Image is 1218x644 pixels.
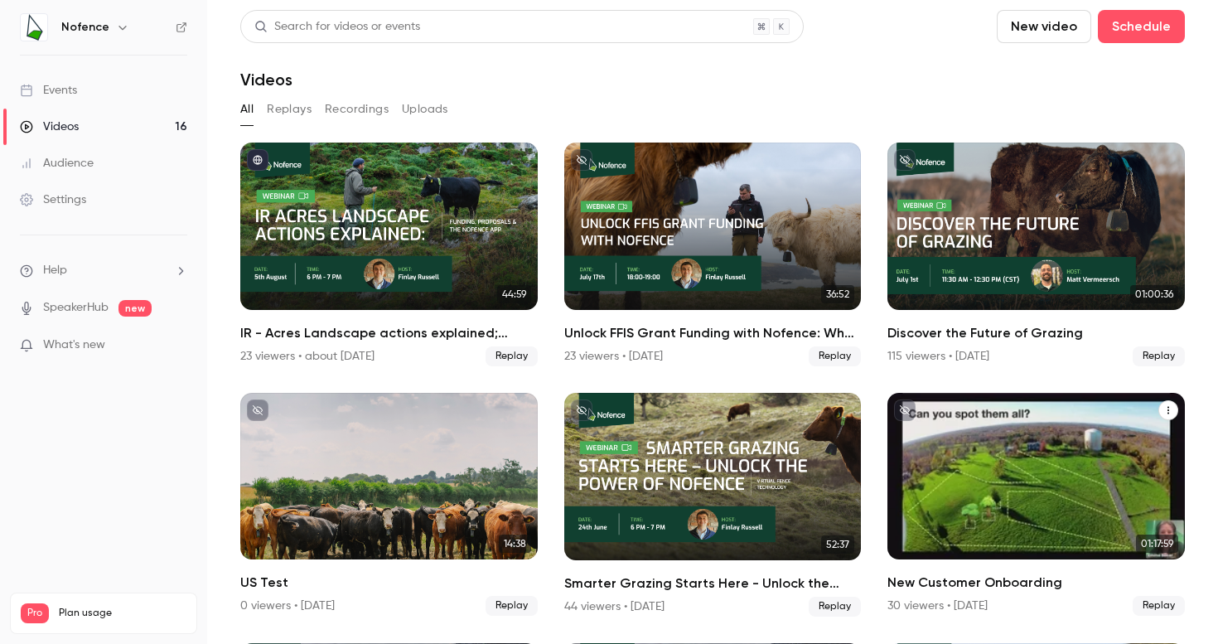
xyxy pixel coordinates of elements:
div: 44 viewers • [DATE] [564,598,665,615]
div: 30 viewers • [DATE] [887,598,988,614]
button: Schedule [1098,10,1185,43]
button: unpublished [894,399,916,421]
h2: New Customer Onboarding [887,573,1185,593]
div: 23 viewers • about [DATE] [240,348,375,365]
h2: IR - Acres Landscape actions explained; Funding, proposals & The Nofence app [240,323,538,343]
span: 01:00:36 [1130,285,1178,303]
li: New Customer Onboarding [887,393,1185,617]
div: 115 viewers • [DATE] [887,348,989,365]
h1: Videos [240,70,292,90]
span: 36:52 [821,285,854,303]
button: Replays [267,96,312,123]
div: Audience [20,155,94,172]
li: Discover the Future of Grazing [887,143,1185,366]
span: Plan usage [59,607,186,620]
button: published [247,149,268,171]
span: new [118,300,152,317]
span: 01:17:59 [1136,535,1178,553]
button: unpublished [571,149,592,171]
a: 01:17:59New Customer Onboarding30 viewers • [DATE]Replay [887,393,1185,617]
span: Pro [21,603,49,623]
a: SpeakerHub [43,299,109,317]
button: Recordings [325,96,389,123]
span: Help [43,262,67,279]
h2: Discover the Future of Grazing [887,323,1185,343]
a: 01:00:36Discover the Future of Grazing115 viewers • [DATE]Replay [887,143,1185,366]
span: What's new [43,337,105,354]
span: Replay [809,346,861,366]
div: Settings [20,191,86,208]
h6: Nofence [61,19,109,36]
li: IR - Acres Landscape actions explained; Funding, proposals & The Nofence app [240,143,538,366]
li: Smarter Grazing Starts Here - Unlock the Power of Nofence [564,393,862,617]
iframe: Noticeable Trigger [167,338,187,353]
a: 44:59IR - Acres Landscape actions explained; Funding, proposals & The Nofence app23 viewers • abo... [240,143,538,366]
a: 52:37Smarter Grazing Starts Here - Unlock the Power of Nofence44 viewers • [DATE]Replay [564,393,862,617]
span: 44:59 [497,285,531,303]
div: Events [20,82,77,99]
li: Unlock FFIS Grant Funding with Nofence: What You Need to Know [564,143,862,366]
span: Replay [486,596,538,616]
li: help-dropdown-opener [20,262,187,279]
a: 14:38US Test0 viewers • [DATE]Replay [240,393,538,617]
div: Videos [20,119,79,135]
button: All [240,96,254,123]
button: unpublished [894,149,916,171]
img: Nofence [21,14,47,41]
h2: Unlock FFIS Grant Funding with Nofence: What You Need to Know [564,323,862,343]
button: Uploads [402,96,448,123]
div: 23 viewers • [DATE] [564,348,663,365]
span: Replay [1133,346,1185,366]
span: Replay [1133,596,1185,616]
span: Replay [809,597,861,617]
span: 14:38 [499,535,531,553]
section: Videos [240,10,1185,634]
a: 36:52Unlock FFIS Grant Funding with Nofence: What You Need to Know23 viewers • [DATE]Replay [564,143,862,366]
h2: US Test [240,573,538,593]
button: New video [997,10,1091,43]
button: unpublished [571,399,592,421]
li: US Test [240,393,538,617]
button: unpublished [247,399,268,421]
div: Search for videos or events [254,18,420,36]
div: 0 viewers • [DATE] [240,598,335,614]
h2: Smarter Grazing Starts Here - Unlock the Power of Nofence [564,574,862,593]
span: 52:37 [821,535,854,554]
span: Replay [486,346,538,366]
